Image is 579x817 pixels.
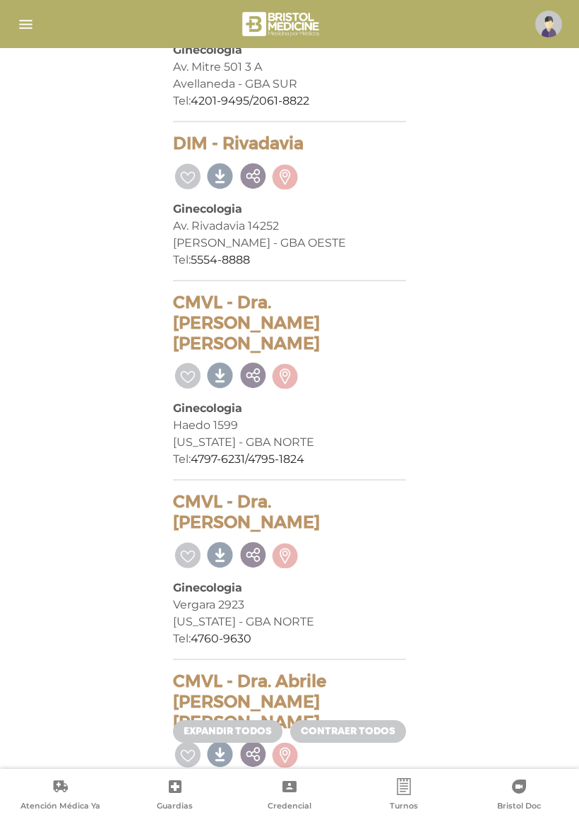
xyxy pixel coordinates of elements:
a: 4201-9495/2061-8822 [191,94,309,107]
a: Bristol Doc [462,778,576,814]
div: Avellaneda - GBA SUR [173,76,406,93]
span: Turnos [390,801,418,813]
b: Ginecologia [173,43,242,57]
span: Bristol Doc [497,801,541,813]
div: Tel: [173,252,406,269]
a: Guardias [117,778,232,814]
a: Expandir todos [173,720,282,743]
div: Av. Mitre 501 3 A [173,59,406,76]
a: Turnos [347,778,461,814]
a: Atención Médica Ya [3,778,117,814]
a: 4797-6231/4795-1824 [191,452,304,466]
div: Tel: [173,451,406,468]
h4: CMVL - Dra. Abrile [PERSON_NAME] [PERSON_NAME] [173,671,406,732]
div: [US_STATE] - GBA NORTE [173,613,406,630]
div: Vergara 2923 [173,596,406,613]
img: Cober_menu-lines-white.svg [17,16,35,33]
a: Contraer todos [290,720,406,743]
div: Av. Rivadavia 14252 [173,218,406,235]
span: Credencial [268,801,311,813]
span: Guardias [157,801,193,813]
img: bristol-medicine-blanco.png [240,7,324,41]
a: Credencial [232,778,347,814]
h4: CMVL - Dra. [PERSON_NAME] [PERSON_NAME] [173,293,406,353]
img: profile-placeholder.svg [535,11,562,37]
b: Ginecologia [173,202,242,216]
div: Haedo 1599 [173,417,406,434]
b: Ginecologia [173,401,242,415]
h4: CMVL - Dra. [PERSON_NAME] [173,492,406,533]
div: [US_STATE] - GBA NORTE [173,434,406,451]
a: 5554-8888 [191,253,250,266]
div: Tel: [173,93,406,110]
h4: DIM - Rivadavia [173,134,406,154]
div: Tel: [173,630,406,647]
a: 4760-9630 [191,632,251,645]
span: Atención Médica Ya [20,801,100,813]
div: [PERSON_NAME] - GBA OESTE [173,235,406,252]
b: Ginecologia [173,581,242,594]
